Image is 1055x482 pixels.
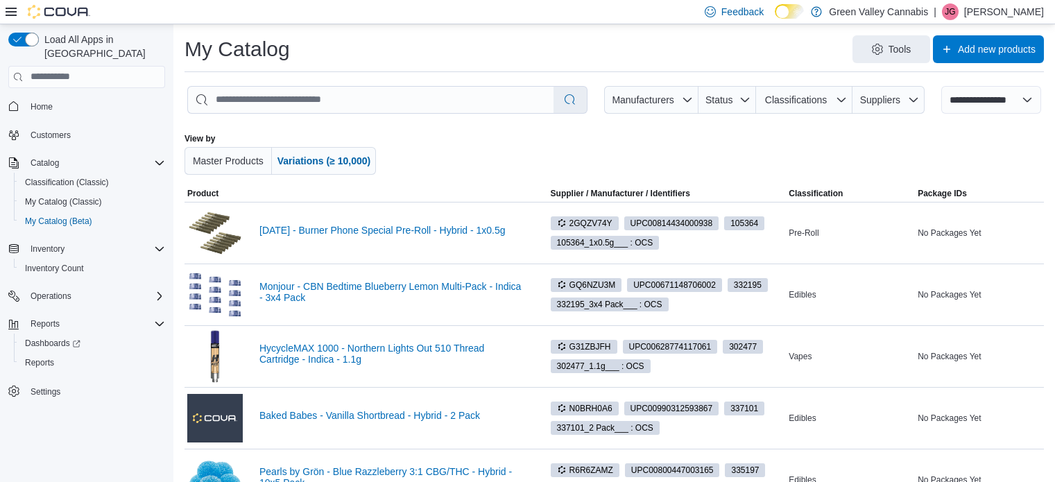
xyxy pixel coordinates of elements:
p: | [934,3,936,20]
button: Reports [3,314,171,334]
span: My Catalog (Beta) [25,216,92,227]
span: 302477_1.1g___ : OCS [557,360,644,372]
a: Dashboards [19,335,86,352]
span: Product [187,188,218,199]
button: Inventory Count [14,259,171,278]
span: Catalog [31,157,59,169]
span: 335197 [725,463,765,477]
a: Baked Babes - Vanilla Shortbread - Hybrid - 2 Pack [259,410,526,421]
button: Operations [3,286,171,306]
span: UPC00628774117061 [623,340,718,354]
img: Baked Babes - Vanilla Shortbread - Hybrid - 2 Pack [187,394,243,442]
span: 105364 [724,216,764,230]
span: UPC00814434000938 [624,216,719,230]
div: No Packages Yet [915,348,1044,365]
button: Reports [14,353,171,372]
div: No Packages Yet [915,225,1044,241]
span: Tools [889,42,911,56]
div: No Packages Yet [915,410,1044,427]
span: G31ZBJFH [551,340,617,354]
input: Dark Mode [775,4,804,19]
span: 105364_1x0.5g___ : OCS [557,236,653,249]
span: Supplier / Manufacturer / Identifiers [531,188,690,199]
span: Inventory [31,243,65,255]
label: View by [185,133,215,144]
div: Pre-Roll [786,225,915,241]
a: Customers [25,127,76,144]
span: Home [25,98,165,115]
button: My Catalog (Beta) [14,212,171,231]
span: Variations (≥ 10,000) [277,155,371,166]
span: Inventory Count [19,260,165,277]
span: Operations [25,288,165,304]
span: UPC00800447003165 [625,463,720,477]
p: [PERSON_NAME] [964,3,1044,20]
img: Cova [28,5,90,19]
span: UPC 00814434000938 [631,217,713,230]
a: Dashboards [14,334,171,353]
a: [DATE] - Burner Phone Special Pre-Roll - Hybrid - 1x0.5g [259,225,526,236]
span: Settings [25,382,165,399]
div: Jordan Gomes [942,3,959,20]
span: Inventory Count [25,263,84,274]
span: R6R6ZAMZ [557,464,613,476]
span: 332195_3x4 Pack___ : OCS [551,298,669,311]
span: Classifications [765,94,827,105]
nav: Complex example [8,91,165,438]
button: Suppliers [852,86,925,114]
a: Home [25,98,58,115]
span: Master Products [193,155,264,166]
button: Tools [852,35,930,63]
button: Inventory [25,241,70,257]
span: R6R6ZAMZ [551,463,619,477]
span: 332195_3x4 Pack___ : OCS [557,298,662,311]
span: Customers [25,126,165,144]
button: Variations (≥ 10,000) [272,147,377,175]
button: Classification (Classic) [14,173,171,192]
span: 2GQZV74Y [551,216,619,230]
span: Status [705,94,733,105]
img: HycycleMAX 1000 - Northern Lights Out 510 Thread Cartridge - Indica - 1.1g [187,329,243,384]
span: N0BRH0A6 [557,402,612,415]
button: Master Products [185,147,272,175]
span: GQ6NZU3M [551,278,622,292]
span: 105364_1x0.5g___ : OCS [551,236,660,250]
span: UPC00671148706002 [627,278,722,292]
button: Reports [25,316,65,332]
button: Add new products [933,35,1044,63]
span: Add new products [958,42,1036,56]
span: Classification (Classic) [25,177,109,188]
span: Settings [31,386,60,397]
span: Reports [31,318,60,329]
span: 105364 [730,217,758,230]
span: 302477_1.1g___ : OCS [551,359,651,373]
span: Manufacturers [612,94,674,105]
span: Load All Apps in [GEOGRAPHIC_DATA] [39,33,165,60]
span: G31ZBJFH [557,341,611,353]
span: Operations [31,291,71,302]
span: Classification [789,188,843,199]
img: Next Friday - Burner Phone Special Pre-Roll - Hybrid - 1x0.5g [187,205,243,261]
span: GQ6NZU3M [557,279,616,291]
span: UPC 00671148706002 [633,279,716,291]
span: N0BRH0A6 [551,402,619,415]
span: Catalog [25,155,165,171]
a: HycycleMAX 1000 - Northern Lights Out 510 Thread Cartridge - Indica - 1.1g [259,343,526,365]
span: UPC 00800447003165 [631,464,714,476]
span: UPC 00990312593867 [631,402,713,415]
button: Catalog [3,153,171,173]
span: 2GQZV74Y [557,217,612,230]
span: Reports [25,316,165,332]
span: 332195 [728,278,768,292]
span: Reports [25,357,54,368]
button: Inventory [3,239,171,259]
span: Package IDs [918,188,967,199]
h1: My Catalog [185,35,290,63]
span: Reports [19,354,165,371]
span: UPC00990312593867 [624,402,719,415]
span: 337101_2 Pack___ : OCS [551,421,660,435]
div: Supplier / Manufacturer / Identifiers [551,188,690,199]
span: Customers [31,130,71,141]
span: Dashboards [25,338,80,349]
